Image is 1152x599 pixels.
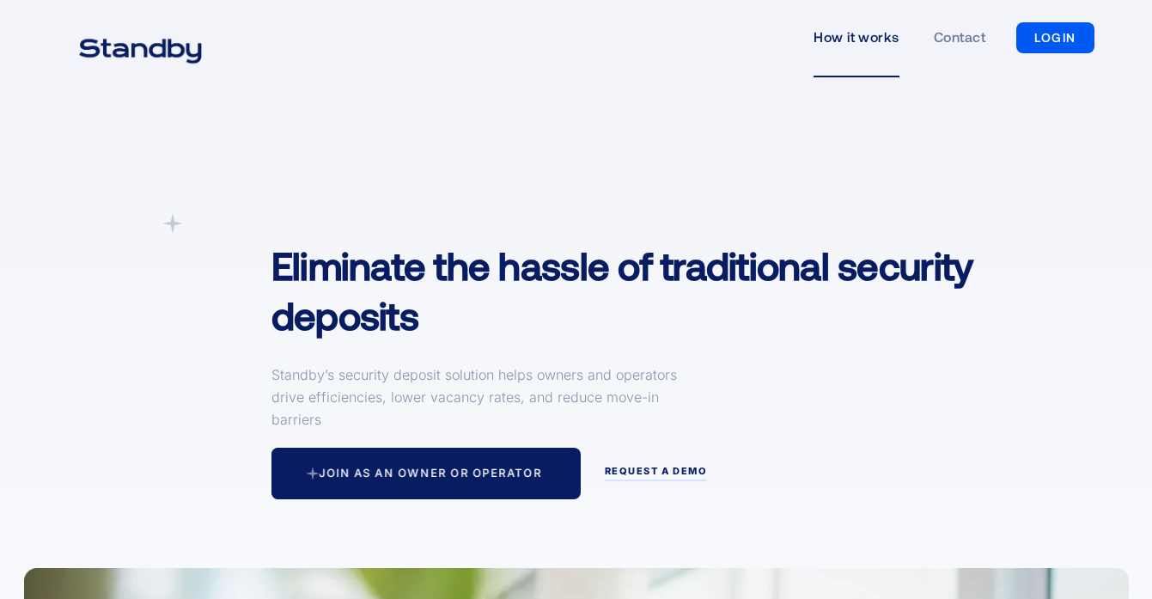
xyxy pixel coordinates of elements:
[271,213,443,230] div: A simpler Deposit Solution
[271,364,684,431] p: Standby’s security deposit solution helps owners and operators drive efficiencies, lower vacancy ...
[271,241,973,339] h1: Eliminate the hassle of traditional security deposits
[319,467,541,480] div: Join as an owner or operator
[58,28,223,48] a: home
[605,466,708,481] a: request a demo
[1016,22,1094,53] a: LOGIN
[271,448,581,499] a: Join as an owner or operator
[605,466,708,478] div: request a demo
